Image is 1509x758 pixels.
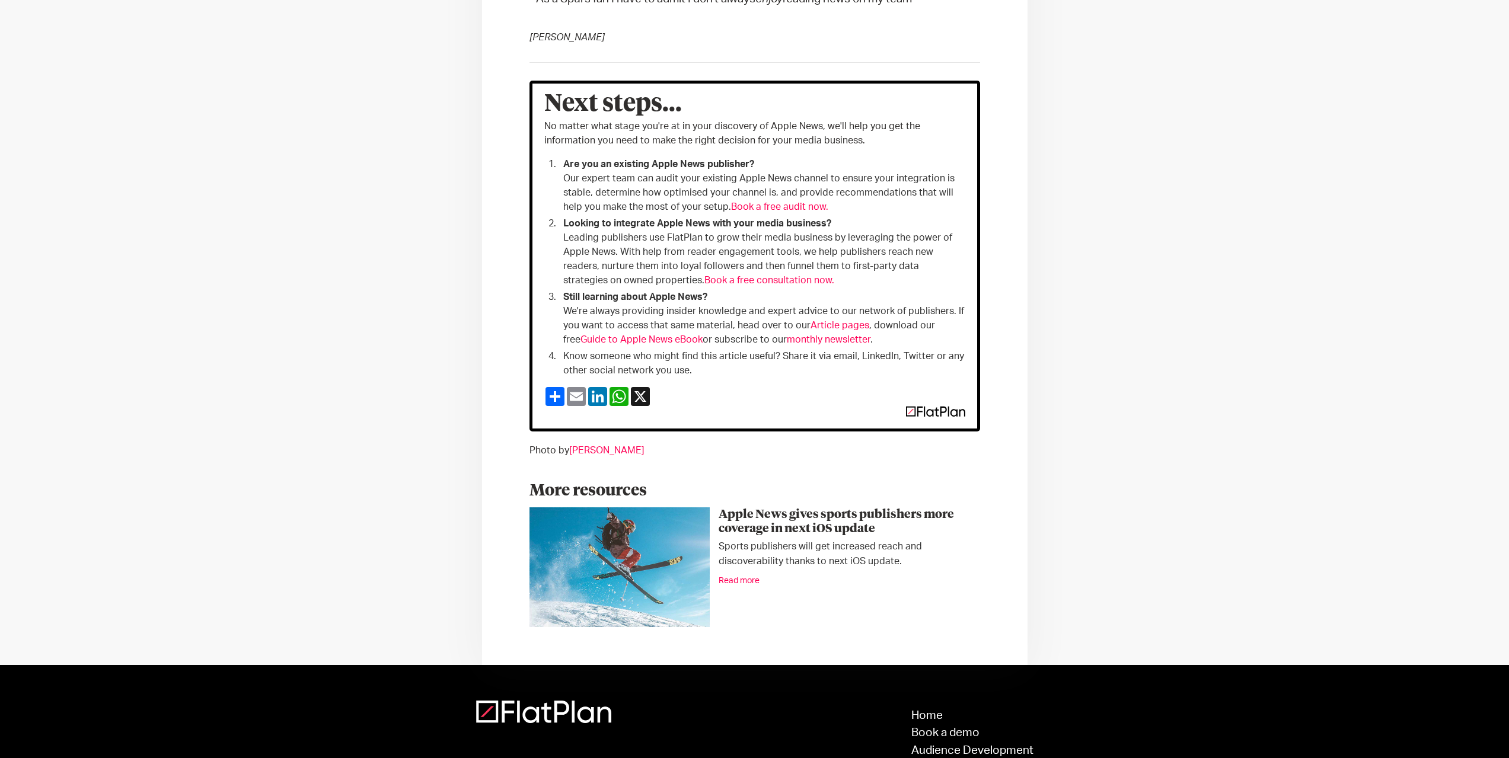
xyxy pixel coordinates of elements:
a: monthly newsletter [787,335,870,344]
a: [PERSON_NAME] [569,446,645,455]
a: Book a demo [911,727,1033,738]
a: Book a free consultation now. [704,276,834,285]
a: Article pages [811,321,869,330]
li: Know someone who might find this article useful? Share it via email, LinkedIn, Twitter or any oth... [559,349,965,378]
h3: Next steps... [544,95,965,113]
a: X [630,387,651,406]
li: Leading publishers use FlatPlan to grow their media business by leveraging the power of Apple New... [559,216,965,287]
a: Read more [719,577,760,585]
li: We're always providing insider knowledge and expert advice to our network of publishers. If you w... [559,290,965,347]
a: Apple News gives sports publishers more coverage in next iOS update [529,507,980,536]
a: WhatsApp [608,387,630,406]
p: [PERSON_NAME] [529,30,980,44]
strong: Still learning about Apple News? [563,292,707,302]
strong: Looking to integrate Apple News with your media business? ‍ [563,219,831,228]
p: No matter what stage you're at in your discovery of Apple News, we'll help you get the informatio... [544,119,965,148]
p: Photo by [529,443,980,458]
div: Sports publishers will get increased reach and discoverability thanks to next iOS update. [529,539,980,569]
a: Share [544,387,566,406]
li: Our expert team can audit your existing Apple News channel to ensure your integration is stable, ... [559,157,965,214]
h1: More resources [529,475,980,507]
a: Book a free audit now. [731,202,828,212]
a: LinkedIn [587,387,608,406]
a: Email [566,387,587,406]
a: Audience Development [911,745,1033,756]
strong: Are you an existing Apple News publisher? [563,159,754,169]
a: Home [911,710,1033,721]
a: Guide to Apple News eBook [580,335,703,344]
